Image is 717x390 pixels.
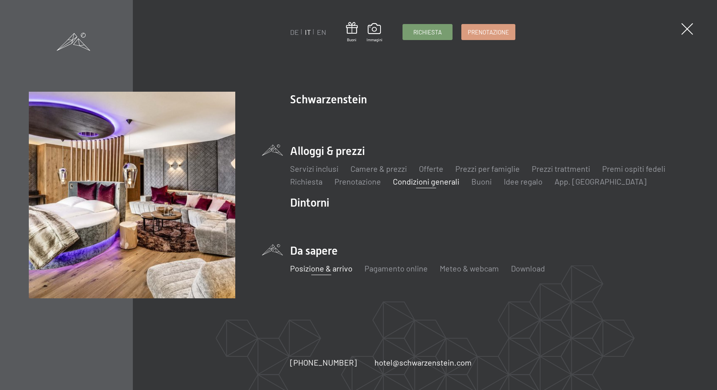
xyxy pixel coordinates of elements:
[462,24,515,40] a: Prenotazione
[346,22,358,42] a: Buoni
[468,28,509,36] span: Prenotazione
[504,177,543,186] a: Idee regalo
[455,164,520,173] a: Prezzi per famiglie
[403,24,452,40] a: Richiesta
[346,37,358,42] span: Buoni
[290,164,338,173] a: Servizi inclusi
[367,23,383,42] a: Immagini
[532,164,590,173] a: Prezzi trattmenti
[471,177,492,186] a: Buoni
[367,37,383,42] span: Immagini
[555,177,647,186] a: App. [GEOGRAPHIC_DATA]
[393,177,459,186] a: Condizioni generali
[334,177,381,186] a: Prenotazione
[419,164,443,173] a: Offerte
[365,263,428,273] a: Pagamento online
[290,177,322,186] a: Richiesta
[375,357,472,368] a: hotel@schwarzenstein.com
[290,357,357,368] a: [PHONE_NUMBER]
[602,164,665,173] a: Premi ospiti fedeli
[511,263,545,273] a: Download
[440,263,499,273] a: Meteo & webcam
[290,263,352,273] a: Posizione & arrivo
[317,28,326,36] a: EN
[413,28,442,36] span: Richiesta
[350,164,407,173] a: Camere & prezzi
[290,358,357,367] span: [PHONE_NUMBER]
[290,28,299,36] a: DE
[305,28,311,36] a: IT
